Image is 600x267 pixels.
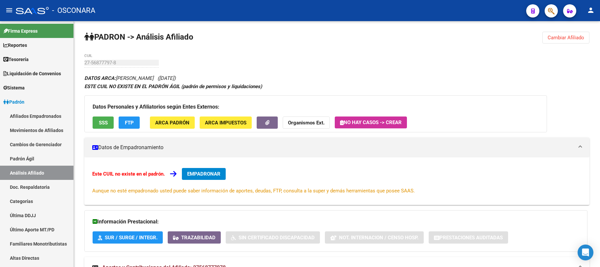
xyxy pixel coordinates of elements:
button: Organismos Ext. [283,117,330,129]
h3: Datos Personales y Afiliatorios según Entes Externos: [93,102,539,112]
strong: Este CUIL no existe en el padrón. [92,171,165,177]
mat-panel-title: Datos de Empadronamiento [92,144,574,151]
span: - OSCONARA [52,3,95,18]
span: ARCA Padrón [155,120,189,126]
span: ARCA Impuestos [205,120,246,126]
span: EMPADRONAR [187,171,220,177]
span: Liquidación de Convenios [3,70,61,77]
button: Sin Certificado Discapacidad [226,231,320,244]
span: SUR / SURGE / INTEGR. [105,235,157,241]
strong: ESTE CUIL NO EXISTE EN EL PADRÓN ÁGIL (padrón de permisos y liquidaciones) [84,83,262,89]
strong: DATOS ARCA: [84,75,116,81]
button: ARCA Impuestos [200,117,252,129]
button: Prestaciones Auditadas [429,231,508,244]
span: Sistema [3,84,25,91]
span: Sin Certificado Discapacidad [239,235,315,241]
strong: Organismos Ext. [288,120,325,126]
span: ([DATE]) [157,75,176,81]
span: [PERSON_NAME] [84,75,154,81]
span: Not. Internacion / Censo Hosp. [339,235,418,241]
h3: Información Prestacional: [93,217,579,226]
button: SUR / SURGE / INTEGR. [93,231,163,244]
button: Trazabilidad [168,231,221,244]
button: ARCA Padrón [150,117,195,129]
button: EMPADRONAR [182,168,226,180]
strong: PADRON -> Análisis Afiliado [84,32,193,42]
span: FTP [125,120,134,126]
span: Prestaciones Auditadas [440,235,503,241]
span: Reportes [3,42,27,49]
span: No hay casos -> Crear [340,119,402,125]
span: Firma Express [3,27,38,35]
mat-icon: person [587,6,595,14]
button: No hay casos -> Crear [335,117,407,128]
span: Trazabilidad [181,235,215,241]
mat-expansion-panel-header: Datos de Empadronamiento [84,138,589,157]
span: SSS [99,120,108,126]
mat-icon: menu [5,6,13,14]
button: Not. Internacion / Censo Hosp. [325,231,424,244]
div: Open Intercom Messenger [578,245,593,260]
span: Cambiar Afiliado [548,35,584,41]
button: Cambiar Afiliado [542,32,589,44]
span: Padrón [3,98,24,106]
span: Aunque no esté empadronado usted puede saber información de aportes, deudas, FTP, consulta a la s... [92,188,415,194]
div: Datos de Empadronamiento [84,157,589,205]
span: Tesorería [3,56,29,63]
button: FTP [119,117,140,129]
button: SSS [93,117,114,129]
